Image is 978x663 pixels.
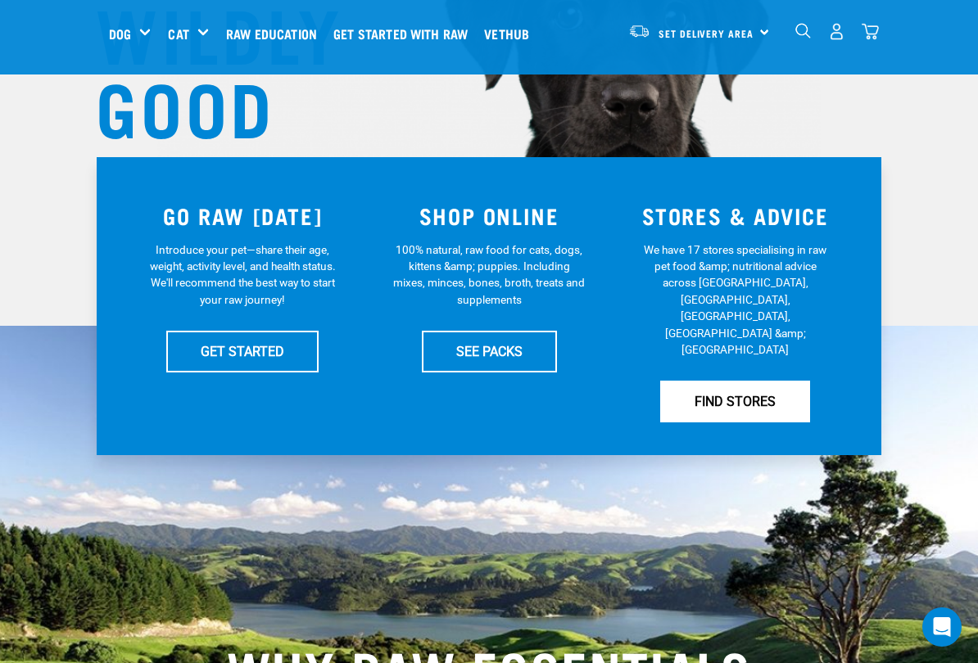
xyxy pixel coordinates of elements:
[639,241,831,359] p: We have 17 stores specialising in raw pet food &amp; nutritional advice across [GEOGRAPHIC_DATA],...
[795,23,811,38] img: home-icon-1@2x.png
[659,30,754,36] span: Set Delivery Area
[628,24,650,38] img: van-moving.png
[393,241,586,309] p: 100% natural, raw food for cats, dogs, kittens &amp; puppies. Including mixes, minces, bones, bro...
[329,1,480,66] a: Get started with Raw
[922,607,962,647] div: Open Intercom Messenger
[622,203,849,228] h3: STORES & ADVICE
[480,1,541,66] a: Vethub
[222,1,329,66] a: Raw Education
[862,23,879,40] img: home-icon@2x.png
[166,331,319,372] a: GET STARTED
[422,331,557,372] a: SEE PACKS
[660,381,810,422] a: FIND STORES
[168,24,188,43] a: Cat
[376,203,603,228] h3: SHOP ONLINE
[109,24,131,43] a: Dog
[828,23,845,40] img: user.png
[147,241,339,309] p: Introduce your pet—share their age, weight, activity level, and health status. We'll recommend th...
[129,203,356,228] h3: GO RAW [DATE]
